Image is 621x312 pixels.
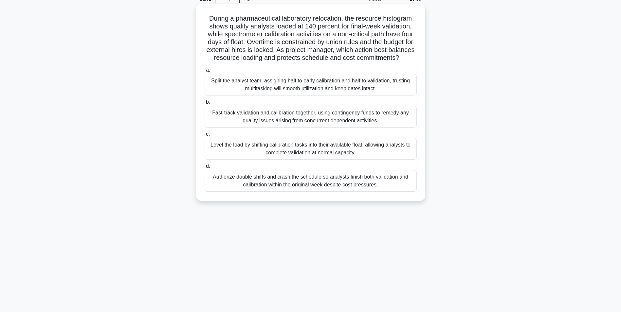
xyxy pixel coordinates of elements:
span: c. [206,131,210,137]
span: d. [206,163,210,169]
div: Authorize double shifts and crash the schedule so analysts finish both validation and calibration... [205,170,417,192]
span: b. [206,99,210,105]
div: Fast-track validation and calibration together, using contingency funds to remedy any quality iss... [205,106,417,128]
span: a. [206,67,210,73]
div: Level the load by shifting calibration tasks into their available float, allowing analysts to com... [205,138,417,160]
div: Split the analyst team, assigning half to early calibration and half to validation, trusting mult... [205,74,417,95]
h5: During a pharmaceutical laboratory relocation, the resource histogram shows quality analysts load... [204,14,417,62]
